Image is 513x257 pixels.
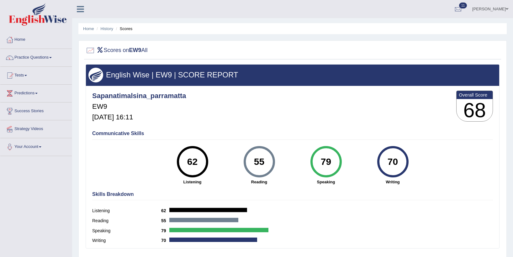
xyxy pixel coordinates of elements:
h2: Scores on All [86,46,148,55]
div: 70 [381,149,404,175]
label: Listening [92,207,161,214]
strong: Reading [229,179,289,185]
b: 70 [161,238,169,243]
div: 79 [315,149,337,175]
label: Speaking [92,228,161,234]
li: Scores [114,26,133,32]
a: Predictions [0,85,72,100]
div: 62 [181,149,204,175]
h4: Sapanatimalsina_parramatta [92,92,186,100]
b: EW9 [129,47,141,53]
h4: Skills Breakdown [92,191,493,197]
strong: Writing [362,179,423,185]
a: Success Stories [0,102,72,118]
span: 11 [459,3,467,8]
h5: [DATE] 16:11 [92,113,186,121]
a: Tests [0,67,72,82]
div: 55 [248,149,271,175]
img: wings.png [88,68,103,82]
h5: EW9 [92,103,186,110]
b: 62 [161,208,169,213]
a: Home [83,26,94,31]
label: Reading [92,218,161,224]
a: Practice Questions [0,49,72,65]
a: Your Account [0,138,72,154]
strong: Listening [162,179,223,185]
label: Writing [92,237,161,244]
h3: English Wise | EW9 | SCORE REPORT [88,71,497,79]
a: History [101,26,113,31]
a: Home [0,31,72,47]
h4: Communicative Skills [92,131,493,136]
b: 79 [161,228,169,233]
a: Strategy Videos [0,120,72,136]
b: 55 [161,218,169,223]
b: Overall Score [459,92,490,97]
strong: Speaking [296,179,356,185]
h3: 68 [457,99,493,122]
